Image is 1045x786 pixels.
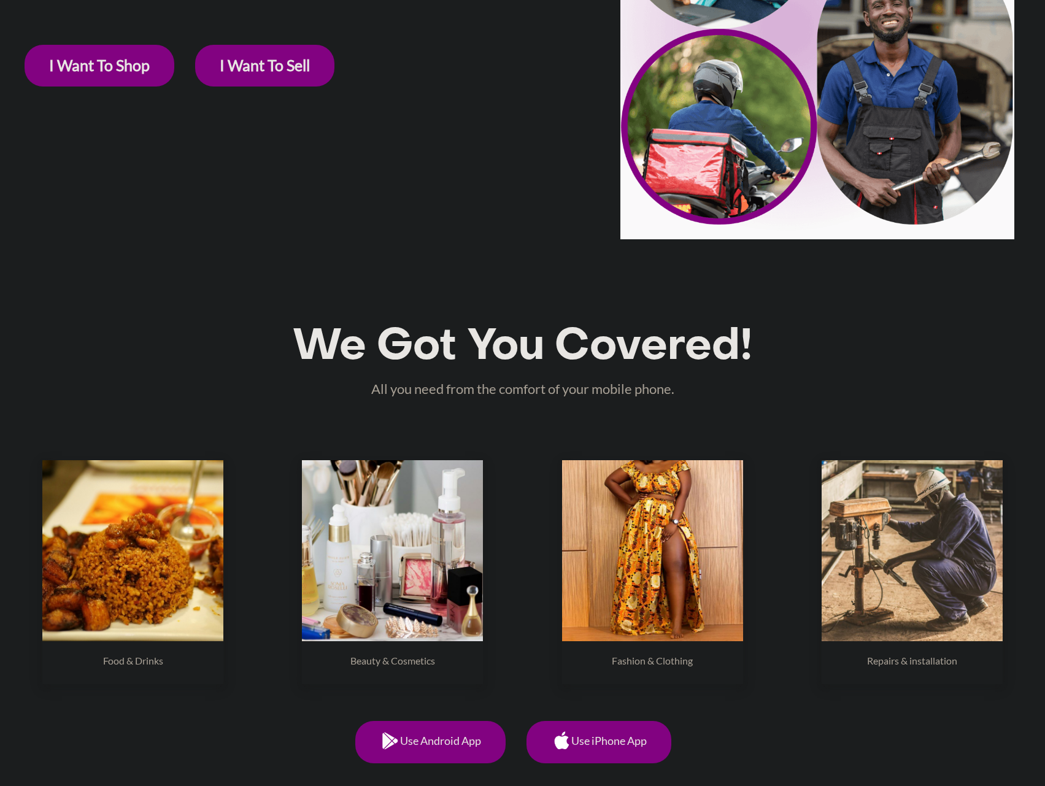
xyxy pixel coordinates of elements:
[568,647,737,668] p: Fashion & Clothing
[828,647,997,668] p: Repairs & installation
[380,730,400,750] img: android-icon.png
[302,460,483,641] img: beauty-cosmetics
[551,730,571,750] img: apple-icon.png
[526,721,671,763] a: Use iPhone App
[48,647,217,668] p: Food & Drinks
[562,460,743,641] img: fashion
[308,647,477,668] p: Beauty & Cosmetics
[12,379,1033,399] p: All you need from the comfort of your mobile phone.
[355,721,506,763] a: Use Android App
[822,460,1003,641] img: repairs
[25,45,174,87] a: I Want To Shop
[42,460,223,641] img: food-and-drinks
[12,322,1033,374] h1: We Got You Covered!
[195,45,334,87] a: I Want To Sell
